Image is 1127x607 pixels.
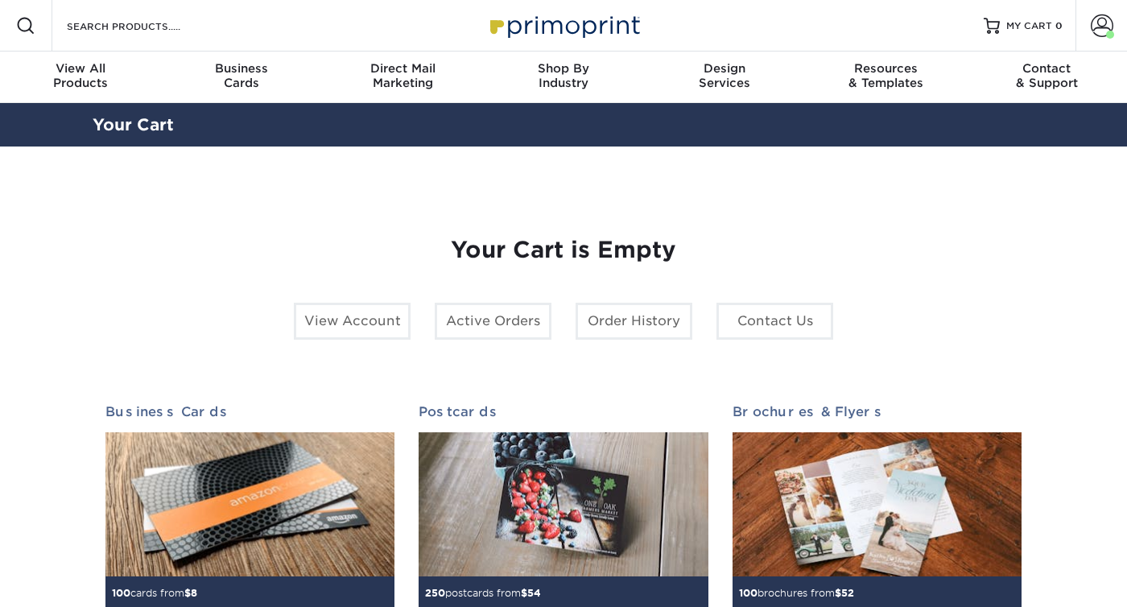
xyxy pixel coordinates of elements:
a: Contact& Support [966,52,1127,103]
span: Business [161,61,322,76]
span: 250 [425,587,445,599]
a: BusinessCards [161,52,322,103]
span: Contact [966,61,1127,76]
span: 52 [841,587,854,599]
span: $ [184,587,191,599]
input: SEARCH PRODUCTS..... [65,16,222,35]
span: MY CART [1006,19,1052,33]
a: View Account [294,303,411,340]
a: Direct MailMarketing [322,52,483,103]
h1: Your Cart is Empty [105,237,1022,264]
a: Resources& Templates [805,52,966,103]
a: Active Orders [435,303,551,340]
span: Direct Mail [322,61,483,76]
h2: Brochures & Flyers [733,404,1022,419]
div: Industry [483,61,644,90]
span: Resources [805,61,966,76]
img: Postcards [419,432,708,577]
div: & Support [966,61,1127,90]
div: Services [644,61,805,90]
div: & Templates [805,61,966,90]
span: $ [521,587,527,599]
small: postcards from [425,587,541,599]
h2: Postcards [419,404,708,419]
span: 100 [112,587,130,599]
span: 100 [739,587,758,599]
span: 8 [191,587,197,599]
img: Brochures & Flyers [733,432,1022,577]
span: Design [644,61,805,76]
span: $ [835,587,841,599]
div: Marketing [322,61,483,90]
img: Business Cards [105,432,394,577]
span: 0 [1055,20,1063,31]
a: Your Cart [93,115,174,134]
a: DesignServices [644,52,805,103]
a: Contact Us [716,303,833,340]
a: Shop ByIndustry [483,52,644,103]
img: Primoprint [483,8,644,43]
span: 54 [527,587,541,599]
small: brochures from [739,587,854,599]
span: Shop By [483,61,644,76]
div: Cards [161,61,322,90]
small: cards from [112,587,197,599]
h2: Business Cards [105,404,394,419]
a: Order History [576,303,692,340]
